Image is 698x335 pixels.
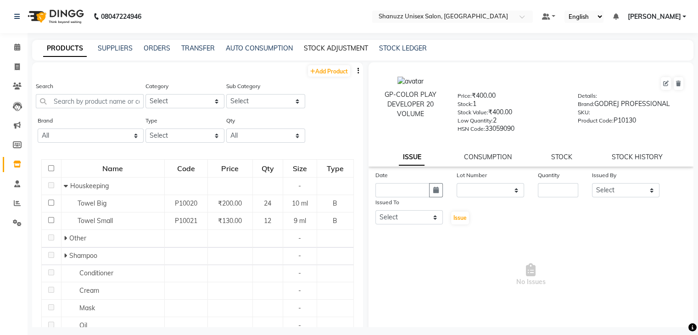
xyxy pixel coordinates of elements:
[70,182,109,190] span: Houskeeping
[175,199,197,207] span: P10020
[538,171,559,179] label: Quantity
[578,92,597,100] label: Details:
[79,286,99,295] span: Cream
[294,217,306,225] span: 9 ml
[578,117,614,125] label: Product Code:
[36,94,144,108] input: Search by product name or code
[298,269,301,277] span: -
[458,117,493,125] label: Low Quantity:
[464,153,512,161] a: CONSUMPTION
[218,199,242,207] span: ₹200.00
[64,234,69,242] span: Expand Row
[318,160,353,177] div: Type
[145,117,157,125] label: Type
[181,44,215,52] a: TRANSFER
[578,108,590,117] label: SKU:
[551,153,572,161] a: STOCK
[78,217,113,225] span: Towel Small
[284,160,316,177] div: Size
[458,116,564,128] div: 2
[98,44,133,52] a: SUPPLIERS
[38,117,53,125] label: Brand
[144,44,170,52] a: ORDERS
[79,321,87,329] span: Oil
[578,100,594,108] label: Brand:
[333,217,337,225] span: B
[253,160,282,177] div: Qty
[453,214,467,221] span: Issue
[23,4,86,29] img: logo
[226,44,293,52] a: AUTO CONSUMPTION
[298,182,301,190] span: -
[379,44,427,52] a: STOCK LEDGER
[145,82,168,90] label: Category
[458,91,564,104] div: ₹400.00
[298,304,301,312] span: -
[78,199,106,207] span: Towel Big
[292,199,308,207] span: 10 ml
[578,99,684,112] div: GODREJ PROFESSIONAL
[298,286,301,295] span: -
[592,171,616,179] label: Issued By
[458,107,564,120] div: ₹400.00
[62,160,164,177] div: Name
[64,251,69,260] span: Expand Row
[208,160,252,177] div: Price
[304,44,368,52] a: STOCK ADJUSTMENT
[399,149,424,166] a: ISSUE
[458,92,472,100] label: Price:
[218,217,242,225] span: ₹130.00
[226,82,260,90] label: Sub Category
[578,116,684,128] div: P10130
[375,198,399,207] label: Issued To
[226,117,235,125] label: Qty
[36,82,53,90] label: Search
[79,304,95,312] span: Mask
[333,199,337,207] span: B
[101,4,141,29] b: 08047224946
[397,77,424,86] img: avatar
[43,40,87,57] a: PRODUCTS
[612,153,663,161] a: STOCK HISTORY
[458,108,488,117] label: Stock Value:
[264,217,271,225] span: 12
[458,100,473,108] label: Stock:
[175,217,197,225] span: P10021
[458,99,564,112] div: 1
[298,234,301,242] span: -
[298,251,301,260] span: -
[457,171,487,179] label: Lot Number
[451,212,469,224] button: Issue
[378,90,444,119] div: GP-COLOR PLAY DEVELOPER 20 VOLUME
[298,321,301,329] span: -
[69,251,97,260] span: Shampoo
[375,171,388,179] label: Date
[458,125,485,133] label: HSN Code:
[458,124,564,137] div: 33059090
[308,65,350,77] a: Add Product
[165,160,207,177] div: Code
[375,229,687,321] span: No Issues
[264,199,271,207] span: 24
[79,269,113,277] span: Conditioner
[627,12,681,22] span: [PERSON_NAME]
[69,234,86,242] span: Other
[64,182,70,190] span: Collapse Row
